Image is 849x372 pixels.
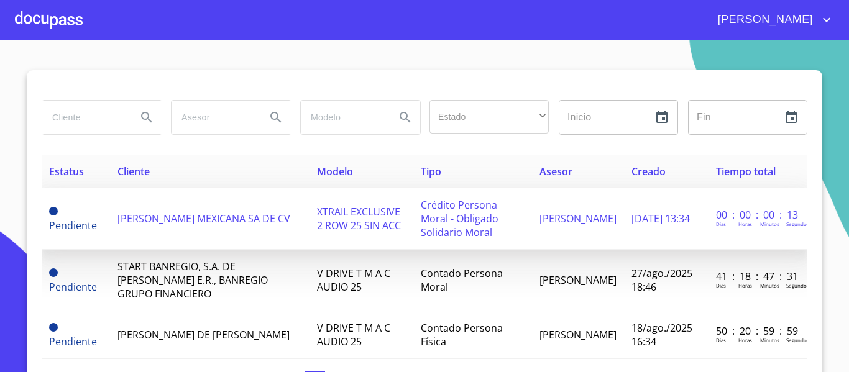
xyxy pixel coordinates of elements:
[390,102,420,132] button: Search
[631,266,692,294] span: 27/ago./2025 18:46
[738,220,752,227] p: Horas
[117,328,290,342] span: [PERSON_NAME] DE [PERSON_NAME]
[317,165,353,178] span: Modelo
[49,268,58,277] span: Pendiente
[49,323,58,332] span: Pendiente
[49,335,97,348] span: Pendiente
[421,165,441,178] span: Tipo
[786,282,809,289] p: Segundos
[172,101,256,134] input: search
[631,165,666,178] span: Creado
[132,102,162,132] button: Search
[786,337,809,343] p: Segundos
[631,321,692,348] span: 18/ago./2025 16:34
[261,102,291,132] button: Search
[716,270,800,283] p: 41 : 18 : 47 : 31
[49,280,97,294] span: Pendiente
[301,101,385,134] input: search
[631,212,690,225] span: [DATE] 13:34
[716,208,800,222] p: 00 : 00 : 00 : 13
[709,10,819,30] span: [PERSON_NAME]
[716,165,776,178] span: Tiempo total
[117,212,290,225] span: [PERSON_NAME] MEXICANA SA DE CV
[716,282,726,289] p: Dias
[317,266,390,294] span: V DRIVE T M A C AUDIO 25
[117,260,268,301] span: START BANREGIO, S.A. DE [PERSON_NAME] E.R., BANREGIO GRUPO FINANCIERO
[49,219,97,232] span: Pendiente
[738,337,752,343] p: Horas
[317,205,401,232] span: XTRAIL EXCLUSIVE 2 ROW 25 SIN ACC
[760,282,779,289] p: Minutos
[117,165,150,178] span: Cliente
[49,165,84,178] span: Estatus
[317,321,390,348] span: V DRIVE T M A C AUDIO 25
[42,101,127,134] input: search
[539,212,617,225] span: [PERSON_NAME]
[539,328,617,342] span: [PERSON_NAME]
[716,220,726,227] p: Dias
[716,337,726,343] p: Dias
[738,282,752,289] p: Horas
[786,220,809,227] p: Segundos
[421,321,503,348] span: Contado Persona Física
[709,10,834,30] button: account of current user
[539,165,572,178] span: Asesor
[760,220,779,227] p: Minutos
[539,273,617,287] span: [PERSON_NAME]
[716,324,800,338] p: 50 : 20 : 59 : 59
[421,198,498,239] span: Crédito Persona Moral - Obligado Solidario Moral
[429,100,549,134] div: ​
[421,266,503,294] span: Contado Persona Moral
[760,337,779,343] p: Minutos
[49,207,58,215] span: Pendiente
